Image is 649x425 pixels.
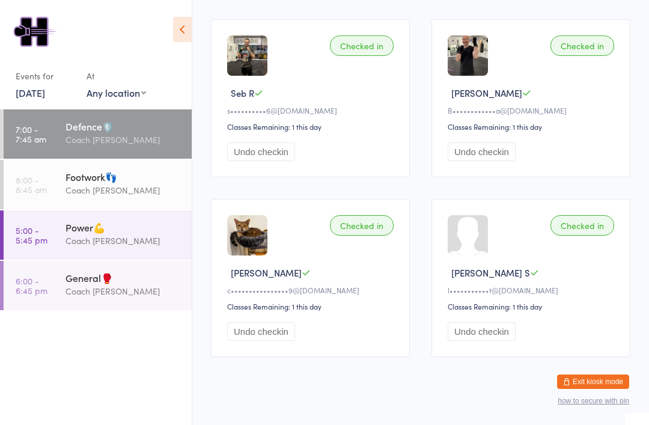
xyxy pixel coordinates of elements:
div: Classes Remaining: 1 this day [448,301,618,311]
button: Undo checkin [448,322,516,341]
div: Coach [PERSON_NAME] [66,133,181,147]
div: Footwork👣 [66,170,181,183]
div: Coach [PERSON_NAME] [66,284,181,298]
a: 5:00 -5:45 pmPower💪Coach [PERSON_NAME] [4,210,192,260]
img: Hooked Boxing & Fitness [12,9,57,54]
time: 8:00 - 8:45 am [16,175,47,194]
a: 8:00 -8:45 amFootwork👣Coach [PERSON_NAME] [4,160,192,209]
div: c••••••••••••••••9@[DOMAIN_NAME] [227,285,397,295]
div: Checked in [330,35,394,56]
time: 6:00 - 6:45 pm [16,276,47,295]
div: Coach [PERSON_NAME] [66,183,181,197]
div: l•••••••••••t@[DOMAIN_NAME] [448,285,618,295]
button: Exit kiosk mode [557,375,629,389]
img: image1723769492.png [227,215,267,255]
div: Classes Remaining: 1 this day [227,301,397,311]
div: Checked in [550,215,614,236]
span: [PERSON_NAME] S [451,266,530,279]
div: Classes Remaining: 1 this day [227,121,397,132]
img: image1740081587.png [448,35,488,76]
a: [DATE] [16,86,45,99]
img: image1747342909.png [227,35,267,76]
a: 7:00 -7:45 amDefence🛡️Coach [PERSON_NAME] [4,109,192,159]
button: how to secure with pin [558,397,629,405]
div: Classes Remaining: 1 this day [448,121,618,132]
div: At [87,66,146,86]
button: Undo checkin [448,142,516,161]
time: 7:00 - 7:45 am [16,124,46,144]
div: Power💪 [66,221,181,234]
time: 5:00 - 5:45 pm [16,225,47,245]
button: Undo checkin [227,142,295,161]
a: 6:00 -6:45 pmGeneral🥊Coach [PERSON_NAME] [4,261,192,310]
div: B••••••••••••a@[DOMAIN_NAME] [448,105,618,115]
div: Coach [PERSON_NAME] [66,234,181,248]
span: Seb R [231,87,254,99]
span: [PERSON_NAME] [231,266,302,279]
div: Any location [87,86,146,99]
span: [PERSON_NAME] [451,87,522,99]
div: Defence🛡️ [66,120,181,133]
div: Checked in [550,35,614,56]
div: s••••••••••6@[DOMAIN_NAME] [227,105,397,115]
div: General🥊 [66,271,181,284]
div: Checked in [330,215,394,236]
div: Events for [16,66,75,86]
button: Undo checkin [227,322,295,341]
